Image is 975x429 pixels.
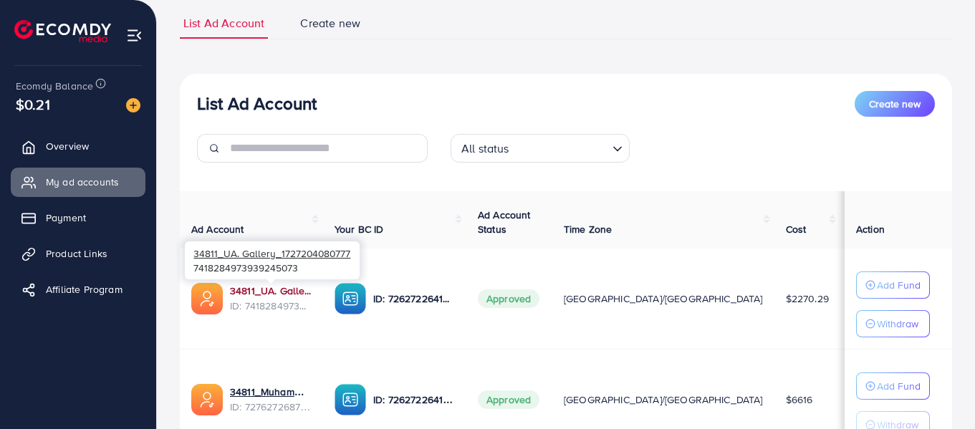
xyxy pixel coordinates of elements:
button: Withdraw [856,310,930,337]
div: 7418284973939245073 [185,241,360,279]
span: [GEOGRAPHIC_DATA]/[GEOGRAPHIC_DATA] [564,291,763,306]
span: [GEOGRAPHIC_DATA]/[GEOGRAPHIC_DATA] [564,392,763,407]
span: $6616 [786,392,813,407]
span: Time Zone [564,222,612,236]
span: My ad accounts [46,175,119,189]
span: Ad Account Status [478,208,531,236]
span: ID: 7418284973939245073 [230,299,312,313]
img: ic-ads-acc.e4c84228.svg [191,384,223,415]
span: List Ad Account [183,15,264,32]
span: Action [856,222,885,236]
a: My ad accounts [11,168,145,196]
div: <span class='underline'>34811_Muhammad Usama Ashraf_1694139293532</span></br>7276272687616491522 [230,385,312,414]
span: Product Links [46,246,107,261]
img: logo [14,20,111,42]
span: Create new [300,15,360,32]
span: 34811_UA. Gallery_1727204080777 [193,246,350,260]
iframe: Chat [914,365,964,418]
a: 34811_Muhammad Usama Ashraf_1694139293532 [230,385,312,399]
span: ID: 7276272687616491522 [230,400,312,414]
p: ID: 7262722641096867841 [373,391,455,408]
button: Create new [855,91,935,117]
img: menu [126,27,143,44]
p: ID: 7262722641096867841 [373,290,455,307]
h3: List Ad Account [197,93,317,114]
a: 34811_UA. Gallery_1727204080777 [230,284,312,298]
img: ic-ba-acc.ded83a64.svg [335,283,366,314]
span: Your BC ID [335,222,384,236]
span: $2270.29 [786,291,829,306]
div: Search for option [451,134,630,163]
p: Add Fund [877,377,921,395]
img: image [126,98,140,112]
img: ic-ads-acc.e4c84228.svg [191,283,223,314]
span: All status [458,138,512,159]
a: Affiliate Program [11,275,145,304]
p: Withdraw [877,315,918,332]
span: Approved [478,289,539,308]
input: Search for option [514,135,607,159]
span: Cost [786,222,807,236]
span: Payment [46,211,86,225]
span: $0.21 [16,94,50,115]
span: Affiliate Program [46,282,123,297]
a: Product Links [11,239,145,268]
p: Add Fund [877,276,921,294]
img: ic-ba-acc.ded83a64.svg [335,384,366,415]
span: Create new [869,97,921,111]
a: Payment [11,203,145,232]
span: Overview [46,139,89,153]
span: Approved [478,390,539,409]
button: Add Fund [856,271,930,299]
button: Add Fund [856,372,930,400]
span: Ecomdy Balance [16,79,93,93]
a: Overview [11,132,145,160]
span: Ad Account [191,222,244,236]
